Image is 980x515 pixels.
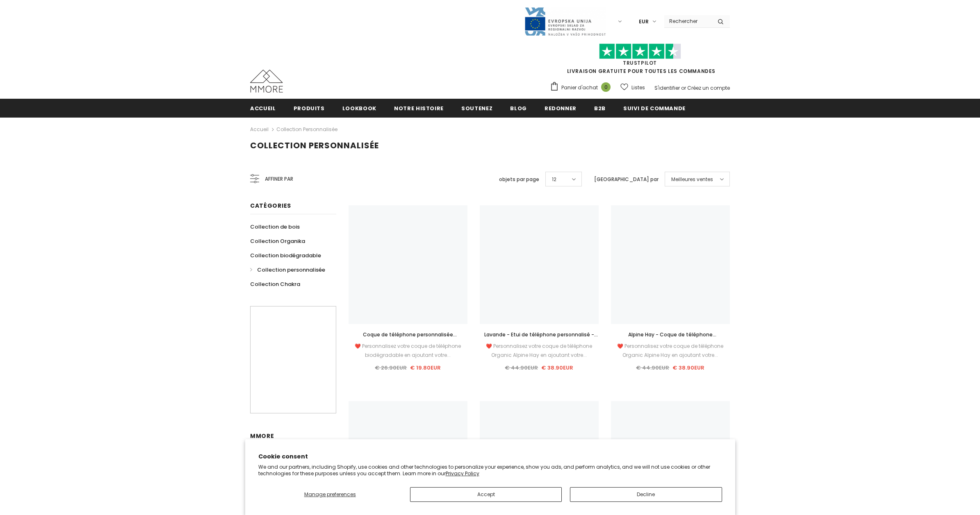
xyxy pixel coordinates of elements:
[541,364,573,372] span: € 38.90EUR
[484,331,598,347] span: Lavande - Etui de téléphone personnalisé - Cadeau personnalisé
[258,452,722,461] h2: Cookie consent
[410,364,441,372] span: € 19.80EUR
[601,82,611,92] span: 0
[250,252,321,259] span: Collection biodégradable
[250,70,283,93] img: Cas MMORE
[394,104,444,112] span: Notre histoire
[524,7,606,36] img: Javni Razpis
[349,330,467,339] a: Coque de téléphone personnalisée biodégradable - Noire
[250,432,274,440] span: MMORE
[480,330,599,339] a: Lavande - Etui de téléphone personnalisé - Cadeau personnalisé
[394,99,444,117] a: Notre histoire
[636,364,669,372] span: € 44.90EUR
[672,364,704,372] span: € 38.90EUR
[276,126,337,133] a: Collection personnalisée
[681,84,686,91] span: or
[461,104,492,112] span: soutenez
[250,202,291,210] span: Catégories
[594,104,606,112] span: B2B
[664,15,711,27] input: Search Site
[349,342,467,360] div: ❤️ Personnalisez votre coque de téléphone biodégradable en ajoutant votre...
[250,277,300,291] a: Collection Chakra
[410,487,562,502] button: Accept
[461,99,492,117] a: soutenez
[631,84,645,92] span: Listes
[570,487,722,502] button: Decline
[639,18,649,26] span: EUR
[342,104,376,112] span: Lookbook
[599,43,681,59] img: Faites confiance aux étoiles pilotes
[304,491,356,498] span: Manage preferences
[250,104,276,112] span: Accueil
[623,104,686,112] span: Suivi de commande
[363,331,457,347] span: Coque de téléphone personnalisée biodégradable - Noire
[250,280,300,288] span: Collection Chakra
[250,237,305,245] span: Collection Organika
[250,223,300,231] span: Collection de bois
[258,464,722,476] p: We and our partners, including Shopify, use cookies and other technologies to personalize your ex...
[250,234,305,248] a: Collection Organika
[250,140,379,151] span: Collection personnalisée
[250,248,321,263] a: Collection biodégradable
[687,84,730,91] a: Créez un compte
[265,175,293,184] span: Affiner par
[250,125,269,134] a: Accueil
[545,99,577,117] a: Redonner
[552,175,556,184] span: 12
[561,84,598,92] span: Panier d'achat
[257,266,325,274] span: Collection personnalisée
[250,263,325,277] a: Collection personnalisée
[545,104,577,112] span: Redonner
[524,18,606,25] a: Javni Razpis
[594,175,659,184] label: [GEOGRAPHIC_DATA] par
[510,99,527,117] a: Blog
[623,59,657,66] a: TrustPilot
[611,342,730,360] div: ❤️ Personnalisez votre coque de téléphone Organic Alpine Hay en ajoutant votre...
[594,99,606,117] a: B2B
[550,82,615,94] a: Panier d'achat 0
[250,220,300,234] a: Collection de bois
[375,364,407,372] span: € 26.90EUR
[480,342,599,360] div: ❤️ Personnalisez votre coque de téléphone Organic Alpine Hay en ajoutant votre...
[611,330,730,339] a: Alpine Hay - Coque de téléphone personnalisée - Cadeau personnalisé
[622,331,718,347] span: Alpine Hay - Coque de téléphone personnalisée - Cadeau personnalisé
[499,175,539,184] label: objets par page
[446,470,479,477] a: Privacy Policy
[294,99,325,117] a: Produits
[620,80,645,95] a: Listes
[250,99,276,117] a: Accueil
[294,104,325,112] span: Produits
[258,487,402,502] button: Manage preferences
[623,99,686,117] a: Suivi de commande
[550,47,730,75] span: LIVRAISON GRATUITE POUR TOUTES LES COMMANDES
[654,84,680,91] a: S'identifier
[505,364,538,372] span: € 44.90EUR
[671,175,713,184] span: Meilleures ventes
[510,104,527,112] span: Blog
[342,99,376,117] a: Lookbook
